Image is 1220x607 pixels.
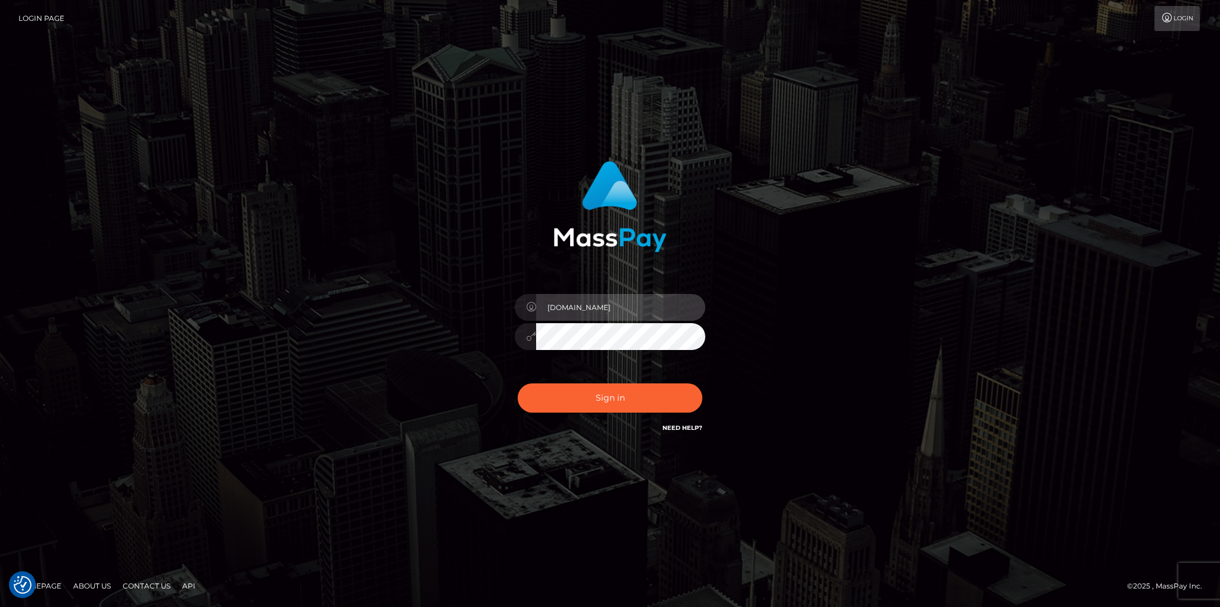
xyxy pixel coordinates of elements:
[14,576,32,594] img: Revisit consent button
[118,577,175,595] a: Contact Us
[536,294,705,321] input: Username...
[1127,580,1211,593] div: © 2025 , MassPay Inc.
[18,6,64,31] a: Login Page
[518,383,702,413] button: Sign in
[178,577,200,595] a: API
[1154,6,1200,31] a: Login
[14,576,32,594] button: Consent Preferences
[662,424,702,432] a: Need Help?
[13,577,66,595] a: Homepage
[553,161,667,252] img: MassPay Login
[69,577,116,595] a: About Us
